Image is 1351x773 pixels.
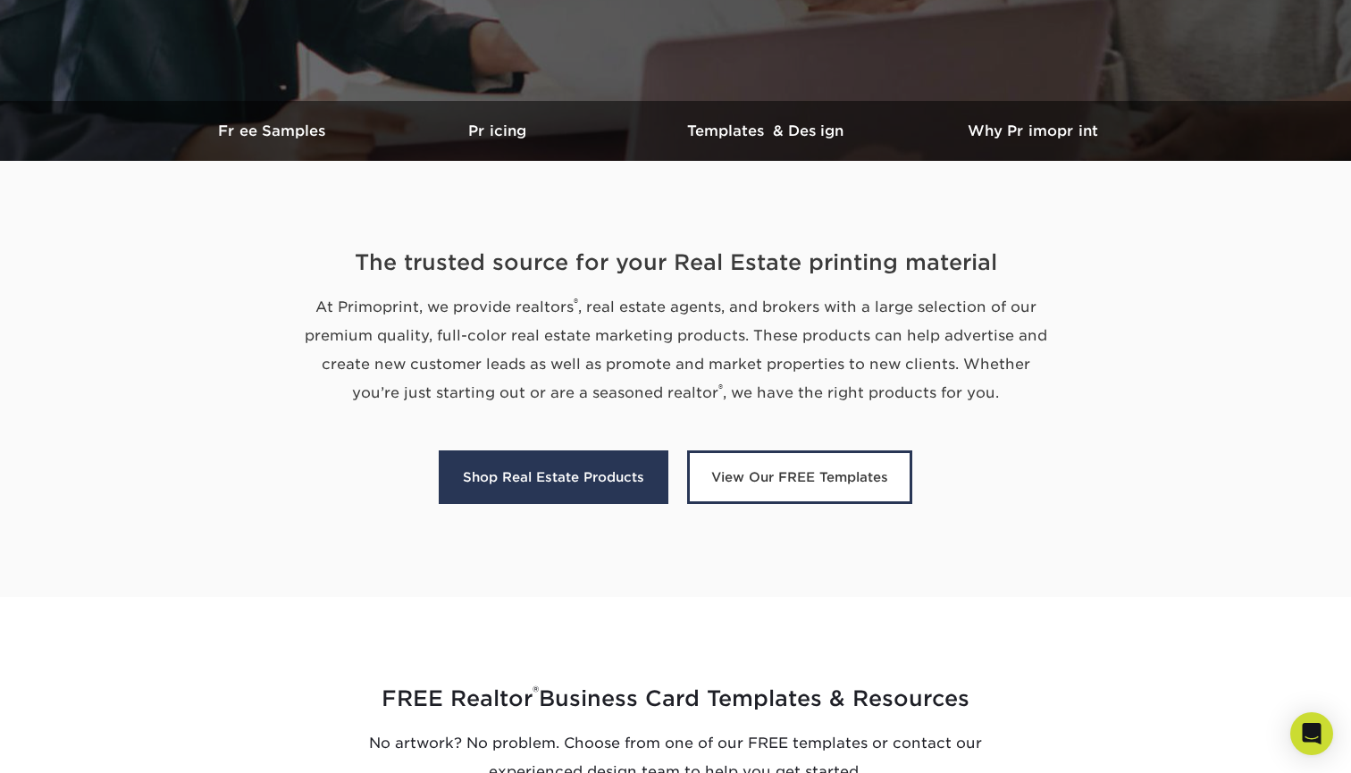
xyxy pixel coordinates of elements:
a: Shop Real Estate Products [439,450,668,504]
sup: ® [574,296,578,309]
sup: ® [533,683,539,702]
h3: Templates & Design [631,122,899,139]
h3: Free Samples [184,122,363,139]
h3: FREE Realtor Business Card Templates & Resources [153,683,1198,715]
h2: The trusted source for your Real Estate printing material [153,247,1198,279]
a: Templates & Design [631,101,899,161]
a: Why Primoprint [899,101,1167,161]
h3: Why Primoprint [899,122,1167,139]
a: View Our FREE Templates [687,450,912,504]
div: Open Intercom Messenger [1290,712,1333,755]
p: At Primoprint, we provide realtors , real estate agents, and brokers with a large selection of ou... [296,293,1055,408]
a: Pricing [363,101,631,161]
sup: ® [718,382,723,395]
h3: Pricing [363,122,631,139]
a: Free Samples [184,101,363,161]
